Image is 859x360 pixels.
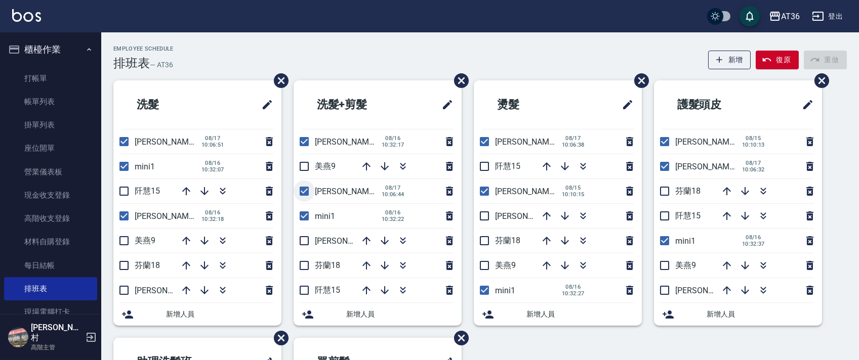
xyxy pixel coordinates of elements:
[495,187,565,196] span: [PERSON_NAME]16
[562,290,585,297] span: 10:32:27
[654,303,822,326] div: 新增人員
[4,90,97,113] a: 帳單列表
[675,211,701,220] span: 阡慧15
[562,142,585,148] span: 10:06:38
[135,286,204,295] span: [PERSON_NAME]11
[135,236,155,245] span: 美燕9
[707,309,814,320] span: 新增人員
[315,187,380,196] span: [PERSON_NAME]6
[446,323,470,353] span: 刪除班表
[482,86,575,123] h2: 燙髮
[4,184,97,207] a: 現金收支登錄
[12,9,41,22] img: Logo
[135,137,200,147] span: [PERSON_NAME]6
[4,67,97,90] a: 打帳單
[4,277,97,300] a: 排班表
[135,260,160,270] span: 芬蘭18
[435,93,454,117] span: 修改班表的標題
[382,135,404,142] span: 08/16
[675,186,701,196] span: 芬蘭18
[807,66,831,96] span: 刪除班表
[315,236,385,246] span: [PERSON_NAME]11
[4,254,97,277] a: 每日結帳
[201,166,224,173] span: 10:32:07
[201,216,224,222] span: 10:32:18
[562,284,585,290] span: 08/16
[446,66,470,96] span: 刪除班表
[382,185,404,191] span: 08/17
[627,66,650,96] span: 刪除班表
[135,186,160,196] span: 阡慧15
[294,303,462,326] div: 新增人員
[315,137,385,147] span: [PERSON_NAME]16
[495,211,565,221] span: [PERSON_NAME]11
[255,93,273,117] span: 修改班表的標題
[121,86,215,123] h2: 洗髮
[315,285,340,295] span: 阡慧15
[382,209,404,216] span: 08/16
[4,230,97,253] a: 材料自購登錄
[742,142,765,148] span: 10:10:13
[31,343,83,352] p: 高階主管
[150,60,173,70] h6: — AT36
[4,160,97,184] a: 營業儀表板
[562,135,585,142] span: 08/17
[201,135,224,142] span: 08/17
[382,216,404,222] span: 10:32:22
[675,286,745,295] span: [PERSON_NAME]11
[315,161,336,171] span: 美燕9
[526,309,634,320] span: 新增人員
[266,66,290,96] span: 刪除班表
[382,191,404,198] span: 10:06:44
[765,6,804,27] button: AT36
[8,327,28,347] img: Person
[201,209,224,216] span: 08/16
[113,303,281,326] div: 新增人員
[201,142,224,148] span: 10:06:51
[382,142,404,148] span: 10:32:17
[4,113,97,137] a: 掛單列表
[4,137,97,160] a: 座位開單
[675,137,745,147] span: [PERSON_NAME]16
[742,166,765,173] span: 10:06:32
[675,162,741,171] span: [PERSON_NAME]6
[495,137,560,147] span: [PERSON_NAME]6
[346,309,454,320] span: 新增人員
[135,211,204,221] span: [PERSON_NAME]16
[113,46,174,52] h2: Employee Schedule
[616,93,634,117] span: 修改班表的標題
[495,286,515,295] span: mini1
[756,51,799,69] button: 復原
[675,260,696,270] span: 美燕9
[4,36,97,63] button: 櫃檯作業
[4,207,97,230] a: 高階收支登錄
[495,236,520,245] span: 芬蘭18
[742,234,765,241] span: 08/16
[166,309,273,320] span: 新增人員
[4,300,97,324] a: 現場電腦打卡
[201,160,224,166] span: 08/16
[662,86,766,123] h2: 護髮頭皮
[495,260,516,270] span: 美燕9
[781,10,800,23] div: AT36
[742,135,765,142] span: 08/15
[474,303,642,326] div: 新增人員
[562,185,585,191] span: 08/15
[708,51,751,69] button: 新增
[315,211,335,221] span: mini1
[675,236,696,246] span: mini1
[113,56,150,70] h3: 排班表
[796,93,814,117] span: 修改班表的標題
[495,161,520,171] span: 阡慧15
[31,323,83,343] h5: [PERSON_NAME]村
[266,323,290,353] span: 刪除班表
[135,162,155,171] span: mini1
[742,241,765,247] span: 10:32:37
[302,86,408,123] h2: 洗髮+剪髮
[315,260,340,270] span: 芬蘭18
[740,6,760,26] button: save
[742,160,765,166] span: 08/17
[562,191,585,198] span: 10:10:15
[808,7,847,26] button: 登出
